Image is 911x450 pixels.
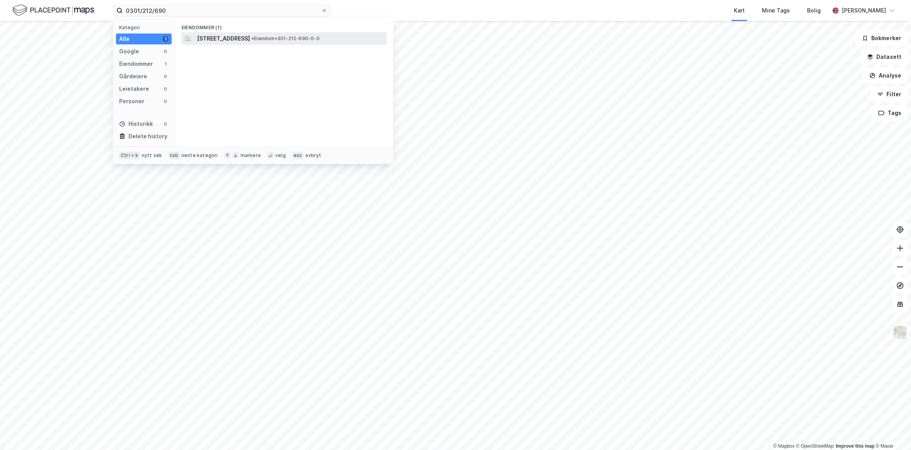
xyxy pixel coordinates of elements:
[251,35,320,42] span: Eiendom • 301-212-690-0-0
[197,34,250,43] span: [STREET_ADDRESS]
[855,30,908,46] button: Bokmerker
[168,152,180,159] div: tab
[872,105,908,121] button: Tags
[871,86,908,102] button: Filter
[123,5,321,16] input: Søk på adresse, matrikkel, gårdeiere, leietakere eller personer
[762,6,790,15] div: Mine Tags
[162,121,169,127] div: 0
[119,47,139,56] div: Google
[119,84,149,94] div: Leietakere
[162,73,169,79] div: 0
[119,97,144,106] div: Personer
[119,119,153,129] div: Historikk
[863,68,908,83] button: Analyse
[119,72,147,81] div: Gårdeiere
[842,6,886,15] div: [PERSON_NAME]
[119,34,130,44] div: Alle
[119,152,140,159] div: Ctrl + k
[12,4,94,17] img: logo.f888ab2527a4732fd821a326f86c7f29.svg
[292,152,304,159] div: esc
[796,443,834,449] a: OpenStreetMap
[773,443,795,449] a: Mapbox
[836,443,874,449] a: Improve this map
[128,132,167,141] div: Delete history
[807,6,821,15] div: Bolig
[175,18,393,32] div: Eiendommer (1)
[162,36,169,42] div: 1
[893,325,907,340] img: Z
[860,49,908,65] button: Datasett
[162,86,169,92] div: 0
[162,98,169,104] div: 0
[241,152,261,159] div: markere
[251,35,254,41] span: •
[275,152,286,159] div: velg
[734,6,745,15] div: Kart
[142,152,162,159] div: nytt søk
[305,152,321,159] div: avbryt
[181,152,218,159] div: neste kategori
[119,25,172,30] div: Kategori
[119,59,153,69] div: Eiendommer
[872,413,911,450] iframe: Chat Widget
[162,48,169,55] div: 0
[162,61,169,67] div: 1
